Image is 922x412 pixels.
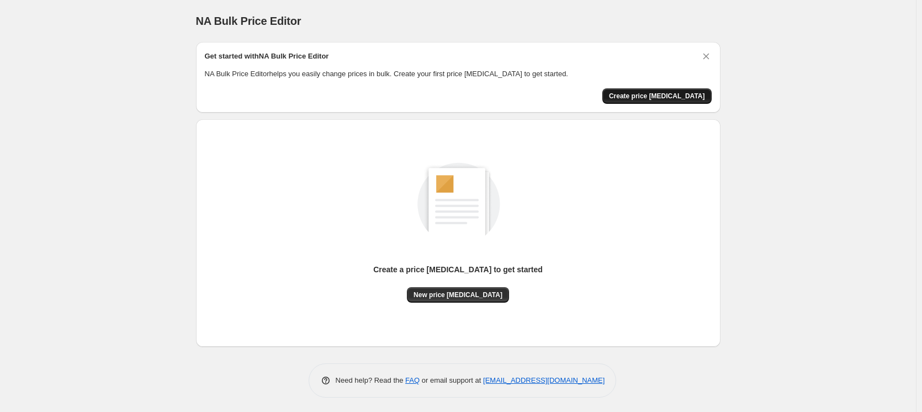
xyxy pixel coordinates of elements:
[701,51,712,62] button: Dismiss card
[205,68,712,80] p: NA Bulk Price Editor helps you easily change prices in bulk. Create your first price [MEDICAL_DAT...
[602,88,712,104] button: Create price change job
[414,290,502,299] span: New price [MEDICAL_DATA]
[609,92,705,101] span: Create price [MEDICAL_DATA]
[196,15,301,27] span: NA Bulk Price Editor
[483,376,605,384] a: [EMAIL_ADDRESS][DOMAIN_NAME]
[205,51,329,62] h2: Get started with NA Bulk Price Editor
[407,287,509,303] button: New price [MEDICAL_DATA]
[405,376,420,384] a: FAQ
[336,376,406,384] span: Need help? Read the
[373,264,543,275] p: Create a price [MEDICAL_DATA] to get started
[420,376,483,384] span: or email support at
